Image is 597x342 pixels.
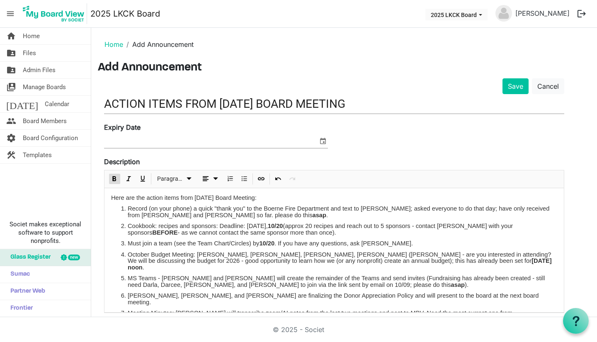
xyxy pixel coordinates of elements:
[107,170,121,188] div: Bold
[23,113,67,129] span: Board Members
[225,174,236,184] button: Numbered List
[313,212,326,218] strong: asap
[6,79,16,95] span: switch_account
[128,252,557,271] li: October Budget Meeting: [PERSON_NAME], [PERSON_NAME], [PERSON_NAME], [PERSON_NAME] ([PERSON_NAME]...
[273,174,284,184] button: Undo
[268,223,283,229] strong: 10/20
[197,170,223,188] div: Alignments
[123,174,134,184] button: Italic
[68,255,80,260] div: new
[425,9,488,20] button: 2025 LKCK Board dropdownbutton
[20,3,87,24] img: My Board View Logo
[128,293,557,306] li: [PERSON_NAME], [PERSON_NAME], and [PERSON_NAME] are finalizing the Donor Appreciation Policy and ...
[256,174,267,184] button: Insert Link
[109,174,120,184] button: Bold
[6,96,38,112] span: [DATE]
[318,136,328,146] span: select
[111,195,557,201] p: Here are the action items from [DATE] Board Meeting:
[6,45,16,61] span: folder_shared
[23,28,40,44] span: Home
[6,283,45,300] span: Partner Web
[45,96,69,112] span: Calendar
[6,300,33,317] span: Frontier
[104,40,123,49] a: Home
[128,223,557,236] li: Cookbook: recipes and sponsors: Deadline: [DATE], (approx 20 recipes and reach out to 5 sponsors ...
[254,170,268,188] div: Insert Link
[6,28,16,44] span: home
[273,325,324,334] a: © 2025 - Societ
[6,266,30,283] span: Sumac
[259,240,274,247] strong: 10/20
[23,62,56,78] span: Admin Files
[121,170,136,188] div: Italic
[512,5,573,22] a: [PERSON_NAME]
[502,78,529,94] button: Save
[2,6,18,22] span: menu
[128,257,552,271] strong: [DATE] noon
[6,249,51,266] span: Glass Register
[6,62,16,78] span: folder_shared
[271,170,285,188] div: Undo
[153,170,197,188] div: Formats
[123,39,194,49] li: Add Announcement
[152,229,177,236] strong: BEFORE
[104,94,564,114] input: Title
[154,174,195,184] button: Paragraph dropdownbutton
[23,45,36,61] span: Files
[6,147,16,163] span: construction
[495,5,512,22] img: no-profile-picture.svg
[128,206,557,218] li: Record (on your phone) a quick "thank you" to the Boerne Fire Department and text to [PERSON_NAME...
[532,78,564,94] a: Cancel
[573,5,590,22] button: logout
[6,130,16,146] span: settings
[23,130,78,146] span: Board Configuration
[128,240,557,247] li: Must join a team (see the Team Chart/Circles) by . If you have any questions, ask [PERSON_NAME].
[23,147,52,163] span: Templates
[198,174,222,184] button: dropdownbutton
[20,3,90,24] a: My Board View Logo
[128,310,557,323] li: Meeting Minutes: [PERSON_NAME] will transcribe zoom/AI notes from the last two meetings and post ...
[451,281,465,288] strong: asap
[104,157,140,167] label: Description
[104,122,141,132] label: Expiry Date
[23,79,66,95] span: Manage Boards
[4,220,87,245] span: Societ makes exceptional software to support nonprofits.
[223,170,237,188] div: Numbered List
[157,174,184,184] span: Paragraph
[128,275,557,288] li: MS Teams - [PERSON_NAME] and [PERSON_NAME] will create the remainder of the Teams and send invite...
[98,61,590,75] h3: Add Announcement
[237,170,251,188] div: Bulleted List
[137,174,148,184] button: Underline
[6,113,16,129] span: people
[136,170,150,188] div: Underline
[239,174,250,184] button: Bulleted List
[90,5,160,22] a: 2025 LKCK Board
